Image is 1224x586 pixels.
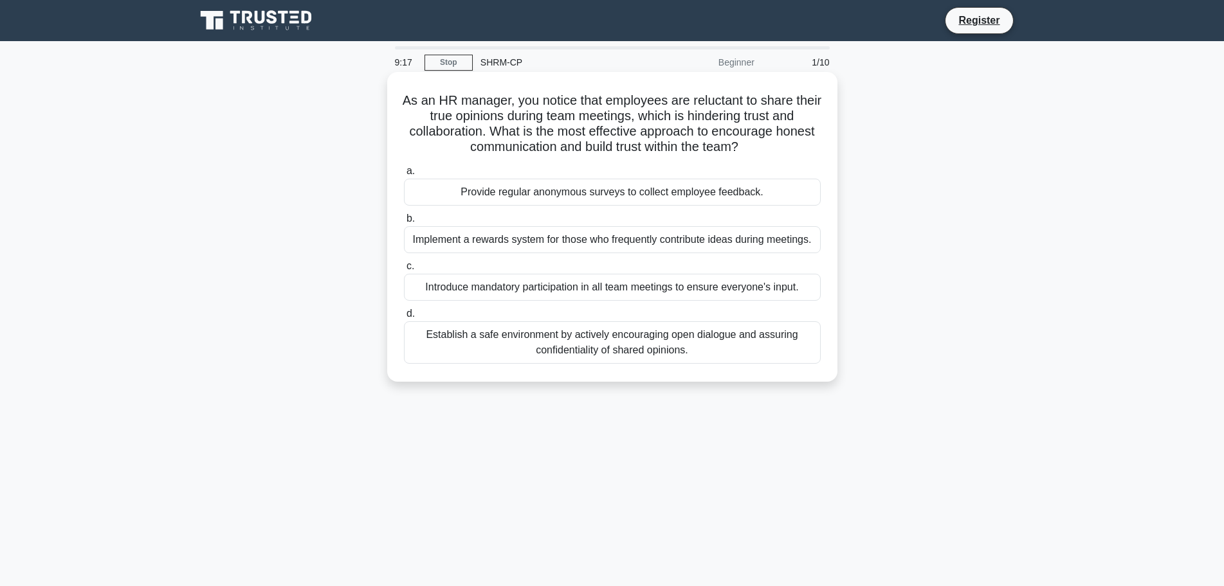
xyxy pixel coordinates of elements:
h5: As an HR manager, you notice that employees are reluctant to share their true opinions during tea... [403,93,822,155]
div: 1/10 [762,49,837,75]
div: Beginner [650,49,762,75]
div: 9:17 [387,49,425,75]
span: c. [406,260,414,271]
span: a. [406,165,415,176]
a: Register [951,12,1007,28]
div: Implement a rewards system for those who frequently contribute ideas during meetings. [404,226,821,253]
span: d. [406,308,415,319]
div: Provide regular anonymous surveys to collect employee feedback. [404,179,821,206]
div: Establish a safe environment by actively encouraging open dialogue and assuring confidentiality o... [404,321,821,364]
a: Stop [425,55,473,71]
span: b. [406,213,415,224]
div: SHRM-CP [473,49,650,75]
div: Introduce mandatory participation in all team meetings to ensure everyone's input. [404,274,821,301]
